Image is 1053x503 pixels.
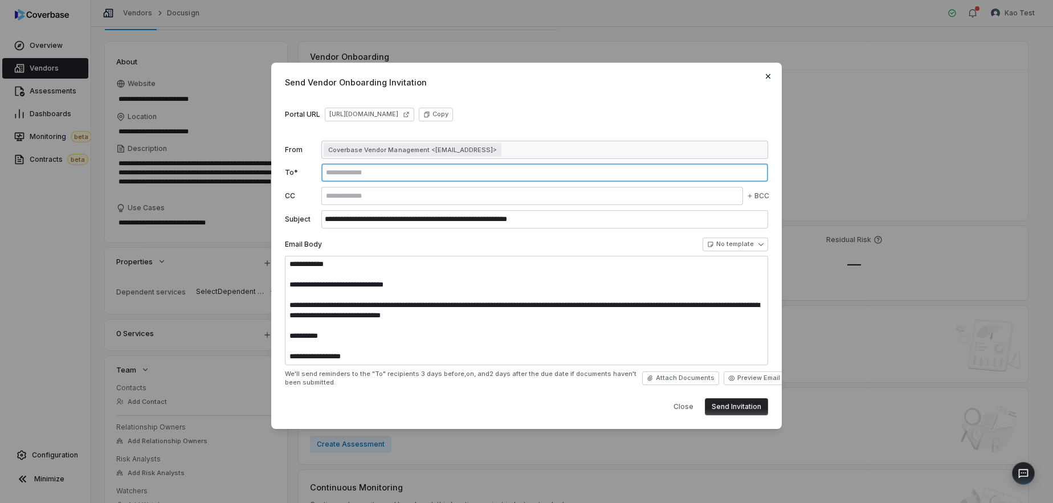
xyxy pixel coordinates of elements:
button: Attach Documents [642,371,719,385]
span: We'll send reminders to the "To" recipients the due date if documents haven't been submitted. [285,370,642,387]
span: Attach Documents [656,374,715,382]
button: Send Invitation [705,398,768,415]
label: From [285,145,317,154]
span: 3 days before, [421,370,466,378]
button: BCC [744,183,772,209]
label: CC [285,191,317,201]
button: Preview Email [724,371,785,385]
button: Close [667,398,700,415]
span: Send Vendor Onboarding Invitation [285,76,768,88]
label: Subject [285,215,317,224]
span: Coverbase Vendor Management <[EMAIL_ADDRESS]> [328,145,497,154]
a: [URL][DOMAIN_NAME] [325,108,414,121]
label: Email Body [285,240,322,249]
button: Copy [419,108,453,121]
span: on, and [466,370,489,378]
span: 2 days after [489,370,527,378]
label: Portal URL [285,110,320,119]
